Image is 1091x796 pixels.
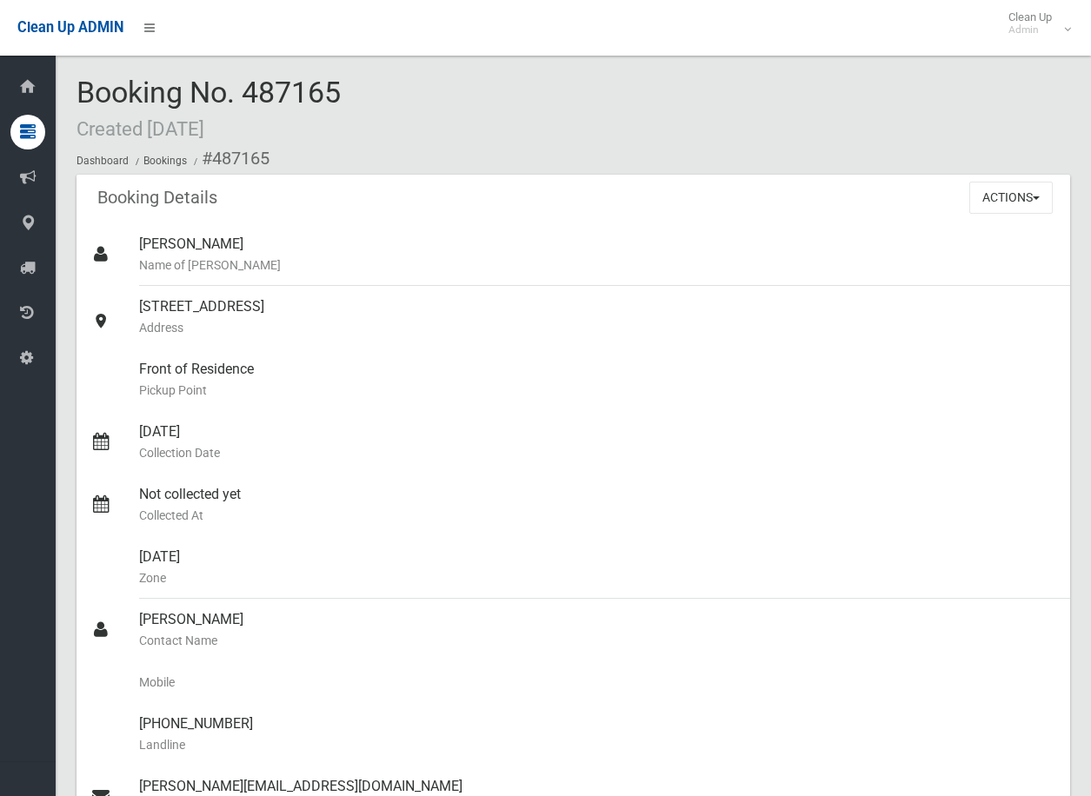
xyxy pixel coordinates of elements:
span: Clean Up [1000,10,1069,36]
div: [PHONE_NUMBER] [139,703,1056,766]
div: Front of Residence [139,348,1056,411]
button: Actions [969,182,1053,214]
small: Zone [139,567,1056,588]
small: Address [139,317,1056,338]
div: [PERSON_NAME] [139,223,1056,286]
small: Name of [PERSON_NAME] [139,255,1056,275]
span: Booking No. 487165 [77,75,341,143]
div: Not collected yet [139,474,1056,536]
li: #487165 [190,143,269,175]
small: Admin [1008,23,1052,36]
small: Contact Name [139,630,1056,651]
a: Dashboard [77,155,129,167]
small: Pickup Point [139,380,1056,401]
a: Bookings [143,155,187,167]
div: [PERSON_NAME] [139,599,1056,661]
small: Mobile [139,672,1056,693]
small: Collection Date [139,442,1056,463]
span: Clean Up ADMIN [17,19,123,36]
div: [STREET_ADDRESS] [139,286,1056,348]
div: [DATE] [139,536,1056,599]
small: Landline [139,734,1056,755]
div: [DATE] [139,411,1056,474]
small: Collected At [139,505,1056,526]
header: Booking Details [77,181,238,215]
small: Created [DATE] [77,117,204,140]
